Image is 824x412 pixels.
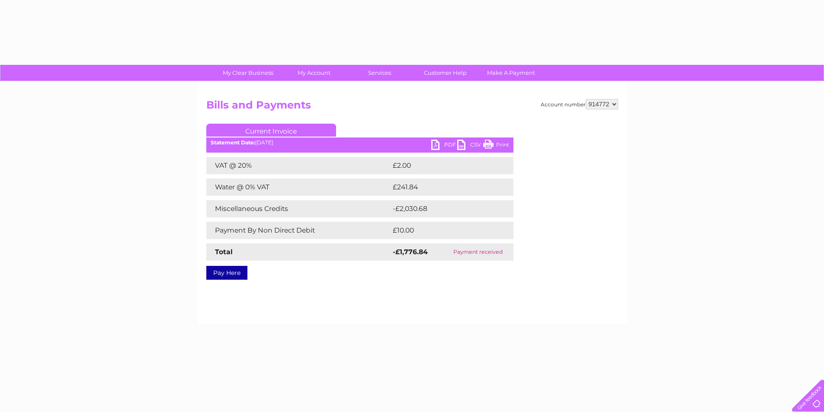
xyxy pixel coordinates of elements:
[410,65,481,81] a: Customer Help
[278,65,349,81] a: My Account
[483,140,509,152] a: Print
[206,99,618,115] h2: Bills and Payments
[442,243,513,261] td: Payment received
[344,65,415,81] a: Services
[206,157,391,174] td: VAT @ 20%
[457,140,483,152] a: CSV
[206,200,391,217] td: Miscellaneous Credits
[206,179,391,196] td: Water @ 0% VAT
[541,99,618,109] div: Account number
[212,65,284,81] a: My Clear Business
[206,222,391,239] td: Payment By Non Direct Debit
[206,140,513,146] div: [DATE]
[206,124,336,137] a: Current Invoice
[475,65,547,81] a: Make A Payment
[431,140,457,152] a: PDF
[211,139,255,146] b: Statement Date:
[391,200,501,217] td: -£2,030.68
[393,248,428,256] strong: -£1,776.84
[391,157,494,174] td: £2.00
[206,266,247,280] a: Pay Here
[391,222,496,239] td: £10.00
[391,179,498,196] td: £241.84
[215,248,233,256] strong: Total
